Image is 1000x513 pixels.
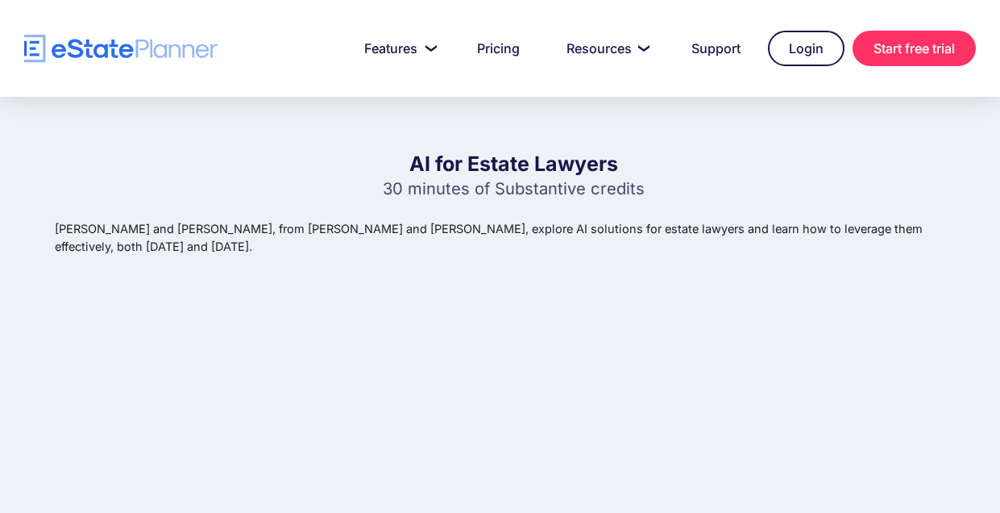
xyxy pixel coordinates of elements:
a: Features [345,32,450,65]
a: Pricing [458,32,539,65]
a: Login [768,31,844,66]
a: Resources [547,32,664,65]
a: Start free trial [853,31,976,66]
p: [PERSON_NAME] and [PERSON_NAME], from [PERSON_NAME] and [PERSON_NAME], explore AI solutions for e... [55,220,971,256]
h1: AI for Estate Lawyers [383,150,645,178]
p: 30 minutes of Substantive credits [383,178,645,199]
a: Support [672,32,760,65]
